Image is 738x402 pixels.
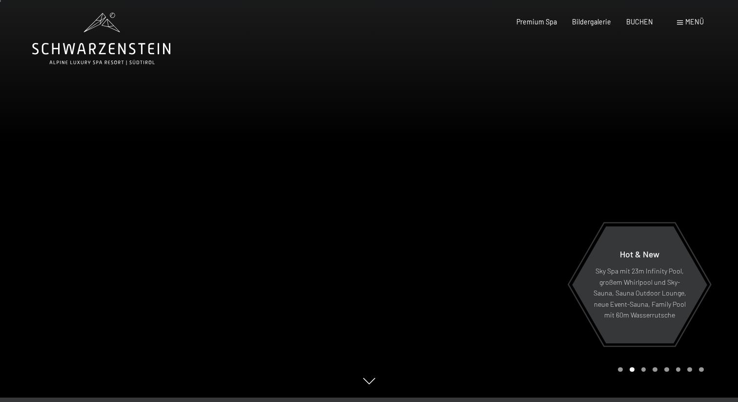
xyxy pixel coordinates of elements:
div: Carousel Page 5 [664,367,669,372]
div: Carousel Pagination [615,367,703,372]
a: Hot & New Sky Spa mit 23m Infinity Pool, großem Whirlpool und Sky-Sauna, Sauna Outdoor Lounge, ne... [572,226,708,344]
p: Sky Spa mit 23m Infinity Pool, großem Whirlpool und Sky-Sauna, Sauna Outdoor Lounge, neue Event-S... [593,266,686,321]
div: Carousel Page 3 [641,367,646,372]
span: Hot & New [620,249,659,259]
div: Carousel Page 7 [687,367,692,372]
span: Menü [685,18,704,26]
div: Carousel Page 4 [653,367,657,372]
a: Premium Spa [516,18,557,26]
a: BUCHEN [626,18,653,26]
a: Bildergalerie [572,18,611,26]
div: Carousel Page 2 (Current Slide) [630,367,635,372]
div: Carousel Page 1 [618,367,623,372]
div: Carousel Page 6 [676,367,681,372]
div: Carousel Page 8 [699,367,704,372]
